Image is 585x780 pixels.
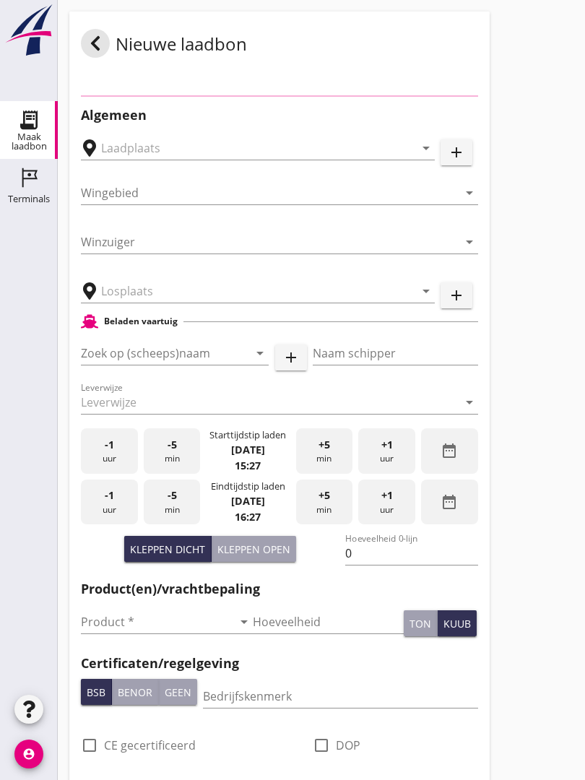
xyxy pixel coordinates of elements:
i: add [282,349,300,366]
span: -5 [168,437,177,453]
h2: Algemeen [81,105,478,125]
button: ton [404,610,438,636]
span: -1 [105,487,114,503]
img: logo-small.a267ee39.svg [3,4,55,57]
div: BSB [87,685,105,700]
div: min [296,480,353,525]
span: -5 [168,487,177,503]
strong: [DATE] [231,443,265,456]
strong: 15:27 [235,459,261,472]
label: CE gecertificeerd [104,738,196,753]
div: min [296,428,353,474]
input: Wingebied [81,181,458,204]
button: kuub [438,610,477,636]
input: Winzuiger [81,230,458,253]
input: Laadplaats [101,136,394,160]
button: Geen [159,679,197,705]
input: Zoek op (scheeps)naam [81,342,228,365]
span: +1 [381,437,393,453]
i: add [448,144,465,161]
i: arrow_drop_down [461,184,478,201]
button: Kleppen dicht [124,536,212,562]
div: uur [81,428,138,474]
button: Kleppen open [212,536,296,562]
span: +5 [318,487,330,503]
h2: Certificaten/regelgeving [81,654,478,673]
div: Benor [118,685,152,700]
i: arrow_drop_down [461,394,478,411]
i: account_circle [14,740,43,768]
div: Eindtijdstip laden [211,480,285,493]
div: uur [358,428,415,474]
input: Naam schipper [313,342,478,365]
input: Hoeveelheid [253,610,404,633]
i: arrow_drop_down [251,344,269,362]
h2: Beladen vaartuig [104,315,178,328]
h2: Product(en)/vrachtbepaling [81,579,478,599]
div: ton [409,616,431,631]
input: Hoeveelheid 0-lijn [345,542,477,565]
i: arrow_drop_down [417,139,435,157]
span: -1 [105,437,114,453]
label: DOP [336,738,360,753]
i: add [448,287,465,304]
div: kuub [443,616,471,631]
i: arrow_drop_down [235,613,253,630]
button: Benor [112,679,159,705]
div: Starttijdstip laden [209,428,286,442]
div: min [144,428,201,474]
div: Nieuwe laadbon [81,29,247,64]
button: BSB [81,679,112,705]
i: arrow_drop_down [461,233,478,251]
i: date_range [441,442,458,459]
i: arrow_drop_down [417,282,435,300]
div: uur [81,480,138,525]
span: +5 [318,437,330,453]
strong: 16:27 [235,510,261,524]
span: +1 [381,487,393,503]
strong: [DATE] [231,494,265,508]
i: date_range [441,493,458,511]
div: Kleppen dicht [130,542,205,557]
input: Losplaats [101,279,394,303]
input: Bedrijfskenmerk [203,685,478,708]
input: Product * [81,610,233,633]
div: uur [358,480,415,525]
div: Terminals [8,194,50,204]
div: Kleppen open [217,542,290,557]
div: Geen [165,685,191,700]
div: min [144,480,201,525]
